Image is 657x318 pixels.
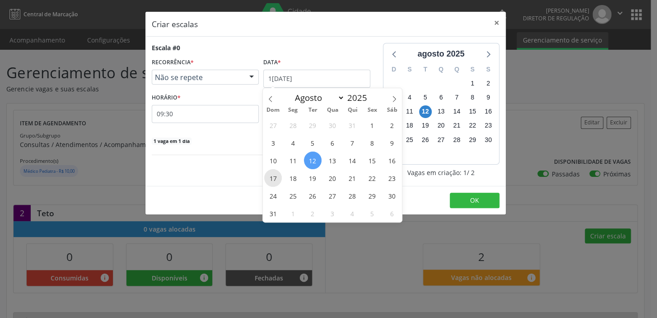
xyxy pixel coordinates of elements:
span: sexta-feira, 1 de agosto de 2025 [466,77,479,90]
span: Sáb [382,107,402,113]
span: Seg [283,107,303,113]
span: segunda-feira, 4 de agosto de 2025 [403,91,416,104]
span: Agosto 21, 2025 [344,169,361,187]
span: Setembro 3, 2025 [324,204,341,222]
label: Data [263,56,281,70]
span: Agosto 27, 2025 [324,187,341,204]
span: sexta-feira, 29 de agosto de 2025 [466,133,479,146]
span: / 2 [467,168,475,177]
span: Agosto 9, 2025 [383,134,401,152]
span: Sex [362,107,382,113]
span: quarta-feira, 20 de agosto de 2025 [434,119,447,132]
span: Ter [303,107,322,113]
span: terça-feira, 12 de agosto de 2025 [419,105,432,118]
span: Agosto 22, 2025 [363,169,381,187]
span: quinta-feira, 14 de agosto de 2025 [450,105,463,118]
span: segunda-feira, 18 de agosto de 2025 [403,119,416,132]
span: Setembro 6, 2025 [383,204,401,222]
span: terça-feira, 19 de agosto de 2025 [419,119,432,132]
span: Agosto 5, 2025 [304,134,322,152]
span: Agosto 3, 2025 [264,134,282,152]
span: sexta-feira, 15 de agosto de 2025 [466,105,479,118]
span: Não se repete [155,73,240,82]
span: Dom [263,107,283,113]
div: Q [433,62,449,76]
span: OK [470,196,479,204]
span: Agosto 16, 2025 [383,152,401,169]
div: S [465,62,480,76]
span: Agosto 20, 2025 [324,169,341,187]
span: sexta-feira, 8 de agosto de 2025 [466,91,479,104]
span: Agosto 6, 2025 [324,134,341,152]
div: agosto 2025 [414,48,468,60]
span: Agosto 15, 2025 [363,152,381,169]
span: Julho 27, 2025 [264,116,282,134]
span: Agosto 29, 2025 [363,187,381,204]
input: 00:00 [152,105,259,123]
span: Agosto 25, 2025 [284,187,302,204]
input: Selecione uma data [263,70,370,88]
span: Agosto 28, 2025 [344,187,361,204]
span: quarta-feira, 13 de agosto de 2025 [434,105,447,118]
span: Agosto 4, 2025 [284,134,302,152]
span: sexta-feira, 22 de agosto de 2025 [466,119,479,132]
input: Year [345,92,374,104]
label: HORÁRIO [152,91,181,105]
span: segunda-feira, 25 de agosto de 2025 [403,133,416,146]
span: Setembro 1, 2025 [284,204,302,222]
span: Agosto 2, 2025 [383,116,401,134]
span: Julho 31, 2025 [344,116,361,134]
span: segunda-feira, 11 de agosto de 2025 [403,105,416,118]
span: terça-feira, 5 de agosto de 2025 [419,91,432,104]
span: quarta-feira, 27 de agosto de 2025 [434,133,447,146]
span: Julho 30, 2025 [324,116,341,134]
span: quinta-feira, 7 de agosto de 2025 [450,91,463,104]
span: Agosto 31, 2025 [264,204,282,222]
span: quinta-feira, 28 de agosto de 2025 [450,133,463,146]
span: Agosto 11, 2025 [284,152,302,169]
h5: Criar escalas [152,18,198,30]
span: Agosto 18, 2025 [284,169,302,187]
span: Agosto 1, 2025 [363,116,381,134]
div: S [401,62,417,76]
span: Agosto 17, 2025 [264,169,282,187]
span: quarta-feira, 6 de agosto de 2025 [434,91,447,104]
span: Agosto 13, 2025 [324,152,341,169]
span: Qui [342,107,362,113]
select: Month [291,91,345,104]
span: Julho 28, 2025 [284,116,302,134]
span: Setembro 2, 2025 [304,204,322,222]
span: Agosto 23, 2025 [383,169,401,187]
div: T [417,62,433,76]
span: Agosto 10, 2025 [264,152,282,169]
span: sábado, 30 de agosto de 2025 [482,133,494,146]
div: Escala #0 [152,43,180,52]
label: RECORRÊNCIA [152,56,194,70]
span: Agosto 26, 2025 [304,187,322,204]
span: Agosto 24, 2025 [264,187,282,204]
span: Agosto 8, 2025 [363,134,381,152]
button: Close [488,12,506,34]
div: Q [449,62,465,76]
span: Julho 29, 2025 [304,116,322,134]
span: Agosto 30, 2025 [383,187,401,204]
div: S [480,62,496,76]
div: Vagas em criação: 1 [383,168,499,177]
span: quinta-feira, 21 de agosto de 2025 [450,119,463,132]
span: 1 vaga em 1 dia [152,138,191,145]
span: Agosto 12, 2025 [304,152,322,169]
span: sábado, 23 de agosto de 2025 [482,119,494,132]
span: sábado, 16 de agosto de 2025 [482,105,494,118]
span: Setembro 5, 2025 [363,204,381,222]
div: D [386,62,402,76]
span: terça-feira, 26 de agosto de 2025 [419,133,432,146]
span: Setembro 4, 2025 [344,204,361,222]
span: Qua [322,107,342,113]
button: OK [450,193,499,208]
span: sábado, 9 de agosto de 2025 [482,91,494,104]
span: Agosto 14, 2025 [344,152,361,169]
span: sábado, 2 de agosto de 2025 [482,77,494,90]
span: Agosto 7, 2025 [344,134,361,152]
span: Agosto 19, 2025 [304,169,322,187]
